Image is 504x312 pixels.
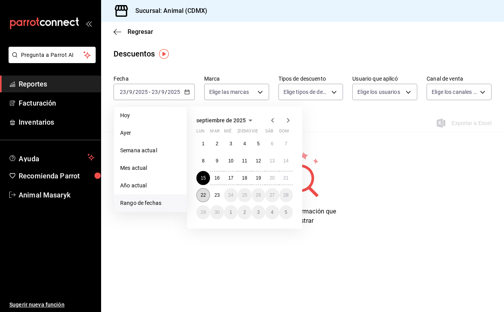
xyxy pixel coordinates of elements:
button: 5 de octubre de 2025 [279,205,293,219]
span: Sugerir nueva función [9,301,94,309]
abbr: 19 de septiembre de 2025 [256,175,261,181]
abbr: 1 de septiembre de 2025 [202,141,205,146]
abbr: 30 de septiembre de 2025 [214,210,219,215]
input: ---- [167,89,180,95]
abbr: 27 de septiembre de 2025 [269,192,275,198]
abbr: 23 de septiembre de 2025 [214,192,219,198]
span: / [158,89,161,95]
span: Rango de fechas [120,199,180,207]
img: Tooltip marker [159,49,169,59]
span: Elige los canales de venta [432,88,477,96]
span: Animal Masaryk [19,190,94,200]
button: 27 de septiembre de 2025 [265,188,279,202]
button: 16 de septiembre de 2025 [210,171,224,185]
abbr: 3 de octubre de 2025 [257,210,260,215]
abbr: 15 de septiembre de 2025 [201,175,206,181]
label: Usuario que aplicó [352,76,417,81]
button: 29 de septiembre de 2025 [196,205,210,219]
abbr: lunes [196,129,205,137]
span: Elige tipos de descuento [283,88,329,96]
abbr: 17 de septiembre de 2025 [228,175,233,181]
button: 1 de septiembre de 2025 [196,137,210,151]
span: Recomienda Parrot [19,171,94,181]
label: Canal de venta [427,76,492,81]
span: / [133,89,135,95]
span: / [165,89,167,95]
span: Elige las marcas [209,88,249,96]
abbr: 21 de septiembre de 2025 [283,175,289,181]
abbr: 10 de septiembre de 2025 [228,158,233,164]
abbr: 16 de septiembre de 2025 [214,175,219,181]
button: 14 de septiembre de 2025 [279,154,293,168]
button: 18 de septiembre de 2025 [238,171,251,185]
input: -- [151,89,158,95]
button: 3 de septiembre de 2025 [224,137,238,151]
button: 9 de septiembre de 2025 [210,154,224,168]
button: 22 de septiembre de 2025 [196,188,210,202]
abbr: 11 de septiembre de 2025 [242,158,247,164]
button: 1 de octubre de 2025 [224,205,238,219]
label: Tipos de descuento [278,76,343,81]
button: 4 de septiembre de 2025 [238,137,251,151]
span: Ayuda [19,153,84,162]
abbr: domingo [279,129,289,137]
abbr: 6 de septiembre de 2025 [271,141,273,146]
button: septiembre de 2025 [196,116,255,125]
span: Hoy [120,111,180,120]
abbr: 4 de octubre de 2025 [271,210,273,215]
input: ---- [135,89,148,95]
abbr: 7 de septiembre de 2025 [285,141,287,146]
input: -- [161,89,165,95]
abbr: 13 de septiembre de 2025 [269,158,275,164]
button: Pregunta a Parrot AI [9,47,96,63]
button: 21 de septiembre de 2025 [279,171,293,185]
abbr: 29 de septiembre de 2025 [201,210,206,215]
span: / [126,89,129,95]
abbr: 2 de octubre de 2025 [243,210,246,215]
button: 26 de septiembre de 2025 [252,188,265,202]
button: 3 de octubre de 2025 [252,205,265,219]
button: 5 de septiembre de 2025 [252,137,265,151]
abbr: martes [210,129,219,137]
button: 25 de septiembre de 2025 [238,188,251,202]
abbr: sábado [265,129,273,137]
label: Marca [204,76,269,81]
button: Regresar [114,28,153,35]
button: 19 de septiembre de 2025 [252,171,265,185]
abbr: 25 de septiembre de 2025 [242,192,247,198]
abbr: 12 de septiembre de 2025 [256,158,261,164]
abbr: 22 de septiembre de 2025 [201,192,206,198]
span: Semana actual [120,146,180,155]
span: Año actual [120,182,180,190]
button: 2 de octubre de 2025 [238,205,251,219]
span: Inventarios [19,117,94,127]
abbr: 28 de septiembre de 2025 [283,192,289,198]
abbr: 2 de septiembre de 2025 [216,141,219,146]
button: 4 de octubre de 2025 [265,205,279,219]
abbr: 5 de septiembre de 2025 [257,141,260,146]
button: 24 de septiembre de 2025 [224,188,238,202]
label: Fecha [114,76,195,81]
button: 2 de septiembre de 2025 [210,137,224,151]
input: -- [119,89,126,95]
abbr: 4 de septiembre de 2025 [243,141,246,146]
span: Regresar [128,28,153,35]
abbr: 1 de octubre de 2025 [229,210,232,215]
button: 11 de septiembre de 2025 [238,154,251,168]
button: 7 de septiembre de 2025 [279,137,293,151]
button: open_drawer_menu [86,20,92,26]
button: 6 de septiembre de 2025 [265,137,279,151]
span: - [149,89,150,95]
button: 8 de septiembre de 2025 [196,154,210,168]
button: 13 de septiembre de 2025 [265,154,279,168]
a: Pregunta a Parrot AI [5,56,96,65]
abbr: 24 de septiembre de 2025 [228,192,233,198]
abbr: jueves [238,129,283,137]
button: 15 de septiembre de 2025 [196,171,210,185]
abbr: 8 de septiembre de 2025 [202,158,205,164]
button: 12 de septiembre de 2025 [252,154,265,168]
span: septiembre de 2025 [196,117,246,123]
input: -- [129,89,133,95]
span: Pregunta a Parrot AI [21,51,84,59]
